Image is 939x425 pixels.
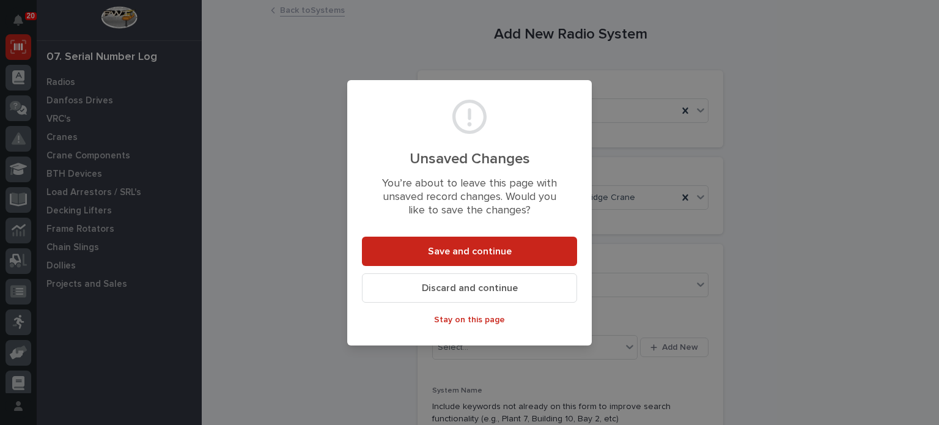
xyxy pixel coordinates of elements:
[362,310,577,330] button: Stay on this page
[377,177,562,217] p: You’re about to leave this page with unsaved record changes. Would you like to save the changes?
[362,273,577,303] button: Discard and continue
[362,237,577,266] button: Save and continue
[377,150,562,168] h2: Unsaved Changes
[434,314,505,325] span: Stay on this page
[422,282,518,295] span: Discard and continue
[428,245,512,258] span: Save and continue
